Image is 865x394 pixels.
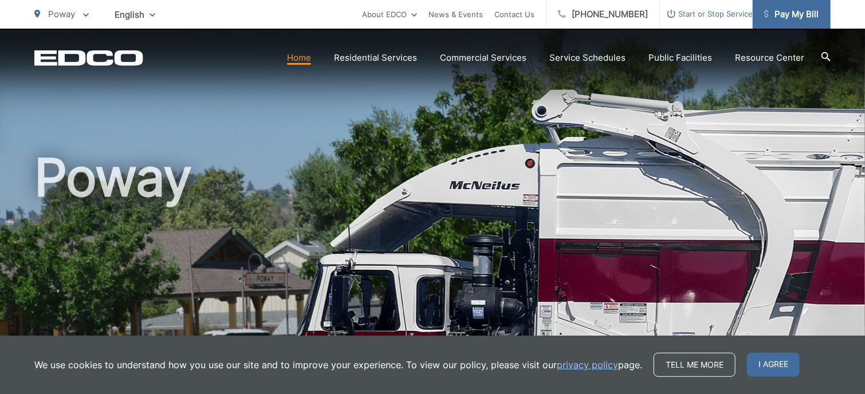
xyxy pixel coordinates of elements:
[764,7,819,21] span: Pay My Bill
[334,51,417,65] a: Residential Services
[34,358,642,372] p: We use cookies to understand how you use our site and to improve your experience. To view our pol...
[34,50,143,66] a: EDCD logo. Return to the homepage.
[735,51,804,65] a: Resource Center
[362,7,417,21] a: About EDCO
[747,353,800,377] span: I agree
[654,353,736,377] a: Tell me more
[287,51,311,65] a: Home
[106,5,164,25] span: English
[557,358,618,372] a: privacy policy
[428,7,483,21] a: News & Events
[48,9,75,19] span: Poway
[648,51,712,65] a: Public Facilities
[549,51,626,65] a: Service Schedules
[440,51,526,65] a: Commercial Services
[494,7,534,21] a: Contact Us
